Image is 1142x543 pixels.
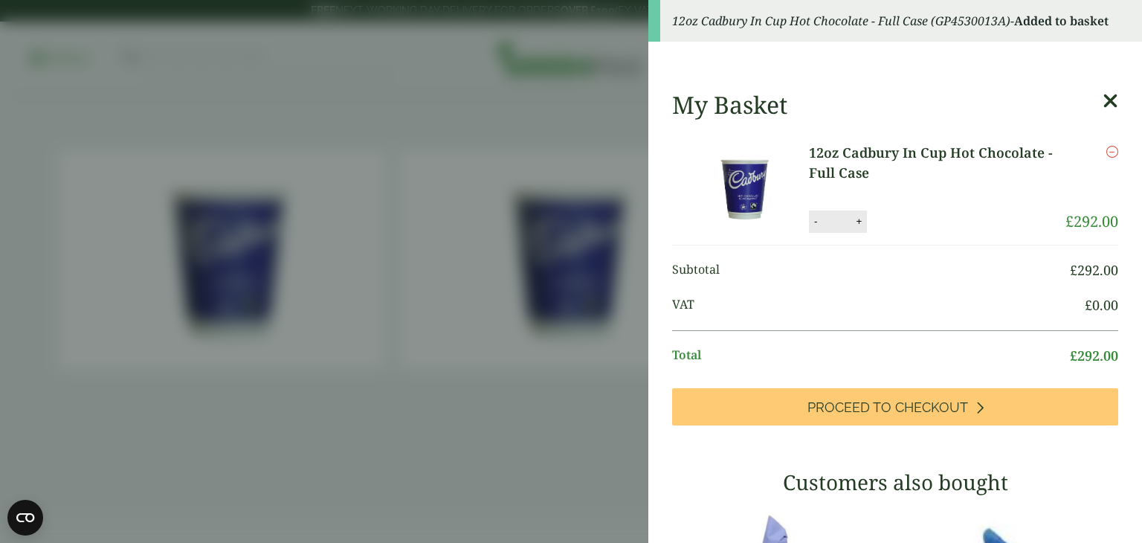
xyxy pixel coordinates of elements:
[809,143,1065,183] a: 12oz Cadbury In Cup Hot Chocolate - Full Case
[672,346,1070,366] span: Total
[1070,261,1077,279] span: £
[1070,261,1118,279] bdi: 292.00
[1065,211,1118,231] bdi: 292.00
[672,260,1070,280] span: Subtotal
[851,215,866,228] button: +
[810,215,822,228] button: -
[1085,296,1118,314] bdi: 0.00
[807,399,968,416] span: Proceed to Checkout
[1085,296,1092,314] span: £
[672,13,1010,29] em: 12oz Cadbury In Cup Hot Chocolate - Full Case (GP4530013A)
[1065,211,1074,231] span: £
[1070,347,1118,364] bdi: 292.00
[672,295,1085,315] span: VAT
[675,143,809,232] img: 12oz Cadbury In Cup Hot Chocolate -Full Case of-0
[1014,13,1109,29] strong: Added to basket
[7,500,43,536] button: Open CMP widget
[672,388,1118,425] a: Proceed to Checkout
[672,91,787,119] h2: My Basket
[1106,143,1118,161] a: Remove this item
[672,470,1118,495] h3: Customers also bought
[1070,347,1077,364] span: £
